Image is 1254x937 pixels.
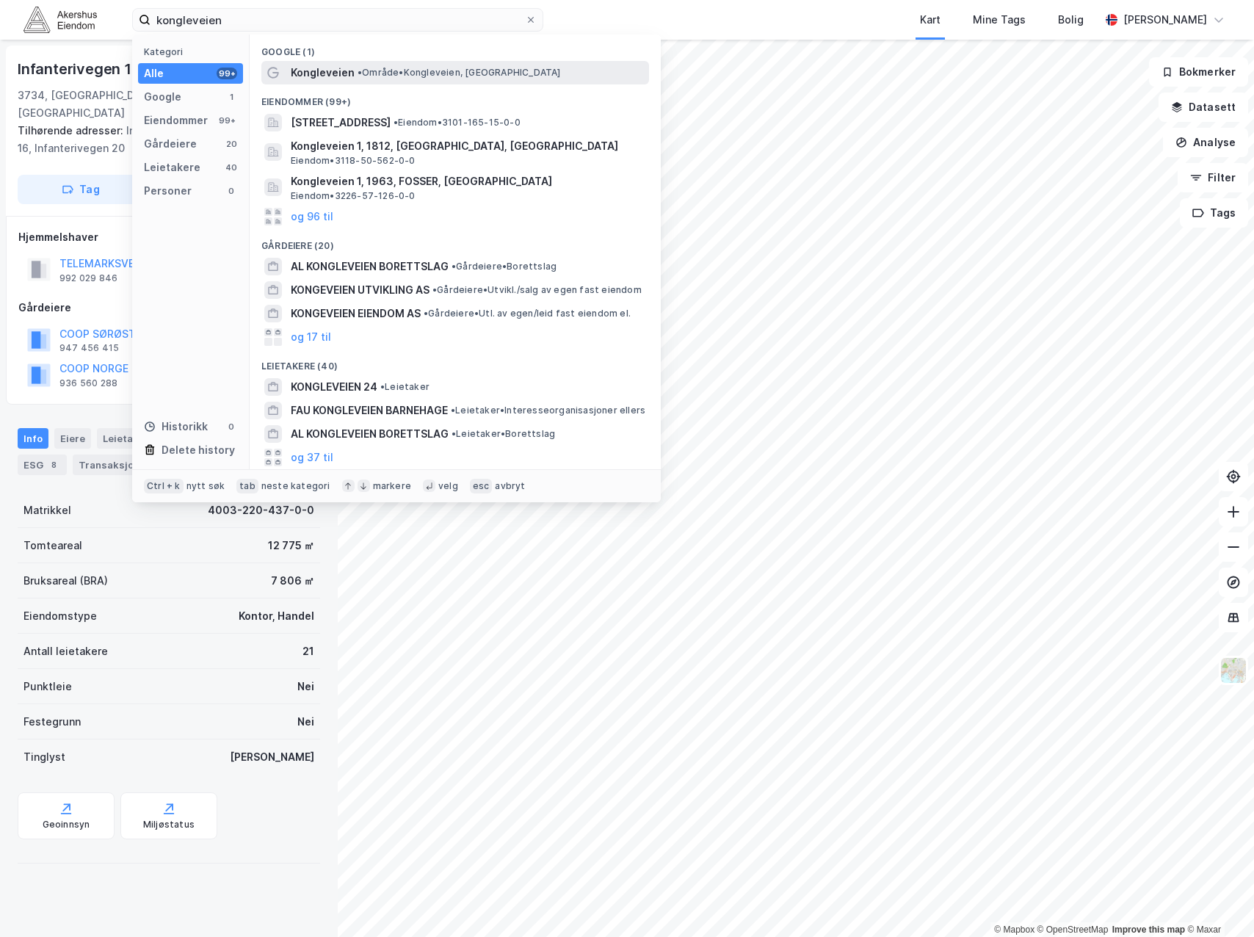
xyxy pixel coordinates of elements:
div: 947 456 415 [59,342,119,354]
span: KONGLEVEIEN 24 [291,378,377,396]
a: OpenStreetMap [1037,925,1109,935]
span: • [452,261,456,272]
span: AL KONGLEVEIEN BORETTSLAG [291,425,449,443]
div: Gårdeiere (20) [250,228,661,255]
span: • [452,428,456,439]
span: FAU KONGLEVEIEN BARNEHAGE [291,402,448,419]
div: 8 [46,457,61,472]
div: esc [470,479,493,493]
span: Leietaker • Borettslag [452,428,555,440]
div: Kart [920,11,940,29]
div: 0 [225,421,237,433]
div: velg [438,480,458,492]
div: Tinglyst [23,748,65,766]
div: [PERSON_NAME] [1123,11,1207,29]
div: Nei [297,713,314,731]
span: • [451,405,455,416]
span: Kongleveien 1, 1963, FOSSER, [GEOGRAPHIC_DATA] [291,173,643,190]
div: Historikk [144,418,208,435]
div: Google [144,88,181,106]
div: Eiere [54,428,91,449]
span: • [380,381,385,392]
div: 40 [225,162,237,173]
span: Kongleveien [291,64,355,82]
div: Matrikkel [23,502,71,519]
div: ESG [18,455,67,475]
div: Infanterivegen 22, Infanterivegen 16, Infanterivegen 20 [18,122,308,157]
span: Leietaker • Interesseorganisasjoner ellers [451,405,645,416]
div: Bruksareal (BRA) [23,572,108,590]
span: Eiendom • 3118-50-562-0-0 [291,155,416,167]
span: Kongleveien 1, 1812, [GEOGRAPHIC_DATA], [GEOGRAPHIC_DATA] [291,137,643,155]
button: Tag [18,175,144,204]
div: Eiendommer [144,112,208,129]
div: Kategori [144,46,243,57]
div: 20 [225,138,237,150]
div: nytt søk [186,480,225,492]
span: Område • Kongleveien, [GEOGRAPHIC_DATA] [358,67,561,79]
div: Punktleie [23,678,72,695]
div: [PERSON_NAME] [230,748,314,766]
span: [STREET_ADDRESS] [291,114,391,131]
div: 1 [225,91,237,103]
span: Gårdeiere • Borettslag [452,261,557,272]
button: Tags [1180,198,1248,228]
span: Eiendom • 3101-165-15-0-0 [394,117,521,129]
div: Kontor, Handel [239,607,314,625]
button: Filter [1178,163,1248,192]
span: KONGEVEIEN EIENDOM AS [291,305,421,322]
div: 21 [302,643,314,660]
div: 7 806 ㎡ [271,572,314,590]
div: Leietakere (40) [250,349,661,375]
div: Alle [144,65,164,82]
span: • [432,284,437,295]
button: Bokmerker [1149,57,1248,87]
div: 99+ [217,68,237,79]
div: Google (1) [250,35,661,61]
button: og 17 til [291,328,331,346]
span: • [424,308,428,319]
button: og 96 til [291,208,333,225]
img: Z [1219,656,1247,684]
div: Delete history [162,441,235,459]
div: Kontrollprogram for chat [1181,867,1254,937]
div: Geoinnsyn [43,819,90,831]
div: Tomteareal [23,537,82,554]
span: • [394,117,398,128]
div: Festegrunn [23,713,81,731]
div: Nei [297,678,314,695]
span: Eiendom • 3226-57-126-0-0 [291,190,416,202]
a: Improve this map [1112,925,1185,935]
div: Antall leietakere [23,643,108,660]
div: 3734, [GEOGRAPHIC_DATA], [GEOGRAPHIC_DATA] [18,87,248,122]
div: 992 029 846 [59,272,117,284]
button: Datasett [1159,93,1248,122]
div: Gårdeiere [144,135,197,153]
div: Info [18,428,48,449]
input: Søk på adresse, matrikkel, gårdeiere, leietakere eller personer [151,9,525,31]
button: Analyse [1163,128,1248,157]
div: 12 775 ㎡ [268,537,314,554]
div: Ctrl + k [144,479,184,493]
div: Miljøstatus [143,819,195,831]
span: Gårdeiere • Utl. av egen/leid fast eiendom el. [424,308,631,319]
div: 4003-220-437-0-0 [208,502,314,519]
div: Eiendommer (99+) [250,84,661,111]
div: avbryt [495,480,525,492]
div: 936 560 288 [59,377,117,389]
span: • [358,67,362,78]
button: og 37 til [291,449,333,466]
div: Transaksjoner [73,455,173,475]
div: markere [373,480,411,492]
span: KONGEVEIEN UTVIKLING AS [291,281,430,299]
div: Eiendomstype [23,607,97,625]
div: Infanterivegen 18 [18,57,144,81]
iframe: Chat Widget [1181,867,1254,937]
span: AL KONGLEVEIEN BORETTSLAG [291,258,449,275]
span: Gårdeiere • Utvikl./salg av egen fast eiendom [432,284,642,296]
div: 0 [225,185,237,197]
div: Leietakere [97,428,178,449]
div: neste kategori [261,480,330,492]
div: Hjemmelshaver [18,228,319,246]
div: Personer [144,182,192,200]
